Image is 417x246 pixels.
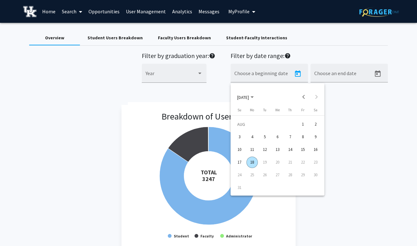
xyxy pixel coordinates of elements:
[258,169,271,181] button: August 26, 2025
[233,169,246,181] button: August 24, 2025
[246,144,258,155] div: 11
[258,156,271,169] button: August 19, 2025
[310,169,321,181] div: 30
[284,157,296,168] div: 21
[297,119,309,130] div: 1
[314,108,317,112] span: Sa
[234,131,245,143] div: 3
[234,144,245,155] div: 10
[310,131,321,143] div: 9
[284,131,296,143] div: 7
[309,156,322,169] button: August 23, 2025
[272,144,283,155] div: 13
[259,131,270,143] div: 5
[233,143,246,156] button: August 10, 2025
[258,131,271,143] button: August 5, 2025
[296,118,309,131] button: August 1, 2025
[309,143,322,156] button: August 16, 2025
[301,108,304,112] span: Fr
[296,131,309,143] button: August 8, 2025
[284,156,296,169] button: August 21, 2025
[297,144,309,155] div: 15
[297,169,309,181] div: 29
[272,169,283,181] div: 27
[297,90,310,103] button: Previous month
[271,156,284,169] button: August 20, 2025
[310,157,321,168] div: 23
[5,217,27,241] iframe: Chat
[296,169,309,181] button: August 29, 2025
[246,131,258,143] button: August 4, 2025
[234,169,245,181] div: 24
[246,143,258,156] button: August 11, 2025
[297,157,309,168] div: 22
[284,143,296,156] button: August 14, 2025
[272,157,283,168] div: 20
[288,108,292,112] span: Th
[284,169,296,181] button: August 28, 2025
[284,131,296,143] button: August 7, 2025
[234,157,245,168] div: 17
[309,131,322,143] button: August 9, 2025
[246,156,258,169] button: August 18, 2025
[233,156,246,169] button: August 17, 2025
[309,118,322,131] button: August 2, 2025
[238,108,241,112] span: Su
[275,108,280,112] span: We
[246,169,258,181] div: 25
[272,131,283,143] div: 6
[237,94,249,100] span: [DATE]
[233,118,296,131] td: AUG
[259,169,270,181] div: 26
[233,181,246,194] button: August 31, 2025
[310,144,321,155] div: 16
[246,169,258,181] button: August 25, 2025
[233,131,246,143] button: August 3, 2025
[284,144,296,155] div: 14
[246,131,258,143] div: 4
[232,90,259,103] button: Choose month and year
[263,108,266,112] span: Tu
[234,182,245,193] div: 31
[246,157,258,168] div: 18
[271,169,284,181] button: August 27, 2025
[271,143,284,156] button: August 13, 2025
[296,156,309,169] button: August 22, 2025
[297,131,309,143] div: 8
[310,90,323,103] button: Next month
[250,108,254,112] span: Mo
[284,169,296,181] div: 28
[309,169,322,181] button: August 30, 2025
[259,157,270,168] div: 19
[271,131,284,143] button: August 6, 2025
[259,144,270,155] div: 12
[296,143,309,156] button: August 15, 2025
[258,143,271,156] button: August 12, 2025
[310,119,321,130] div: 2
